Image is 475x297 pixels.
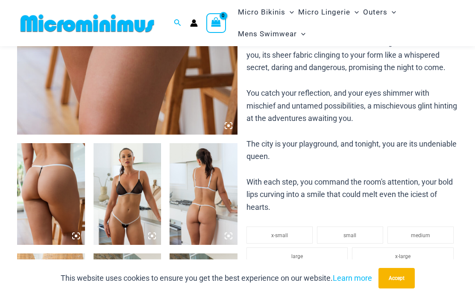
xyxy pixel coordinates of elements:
[352,247,454,265] li: x-large
[61,272,372,285] p: This website uses cookies to ensure you get the best experience on our website.
[271,232,288,238] span: x-small
[17,143,85,245] img: Electric Illusion Noir Micro
[174,18,182,29] a: Search icon link
[333,273,372,282] a: Learn more
[361,1,398,23] a: OutersMenu ToggleMenu Toggle
[17,14,158,33] img: MM SHOP LOGO FLAT
[363,1,387,23] span: Outers
[206,13,226,33] a: View Shopping Cart, empty
[378,268,415,288] button: Accept
[236,23,308,45] a: Mens SwimwearMenu ToggleMenu Toggle
[411,232,430,238] span: medium
[170,143,237,245] img: Electric Illusion Noir 1521 Bra 611 Micro
[350,1,359,23] span: Menu Toggle
[297,23,305,45] span: Menu Toggle
[298,1,350,23] span: Micro Lingerie
[291,253,303,259] span: large
[387,1,396,23] span: Menu Toggle
[238,23,297,45] span: Mens Swimwear
[296,1,361,23] a: Micro LingerieMenu ToggleMenu Toggle
[285,1,294,23] span: Menu Toggle
[238,1,285,23] span: Micro Bikinis
[246,247,348,265] li: large
[317,226,383,244] li: small
[246,226,313,244] li: x-small
[190,19,198,27] a: Account icon link
[343,232,356,238] span: small
[395,253,410,259] span: x-large
[387,226,454,244] li: medium
[94,143,161,245] img: Electric Illusion Noir 1521 Bra 611 Micro
[236,1,296,23] a: Micro BikinisMenu ToggleMenu Toggle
